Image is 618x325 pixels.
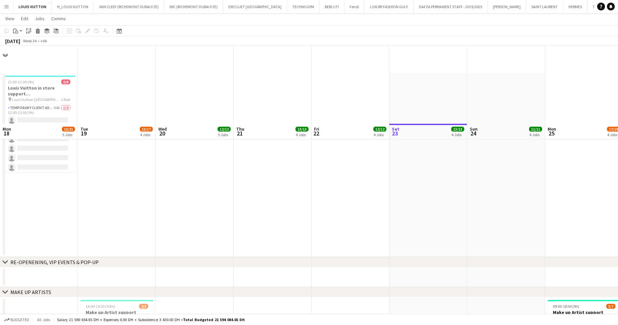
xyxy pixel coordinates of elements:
div: 4 Jobs [529,132,542,137]
button: SAINT LAURENT [526,0,563,13]
span: 09:00-18:00 (9h) [553,304,579,309]
span: 5/7 [606,304,615,309]
span: 18 [2,130,11,137]
button: VAN CLEEF (RICHEMONT DUBAI FZE) [94,0,164,13]
div: +04 [40,38,47,43]
span: 1 Role [61,97,70,102]
div: MAKE UP ARTISTS [10,289,51,295]
span: Fri [314,126,319,132]
span: 13/13 [451,127,464,132]
span: 23 [391,130,399,137]
div: [DATE] [5,38,20,44]
a: Jobs [32,14,47,23]
span: Sun [470,126,478,132]
span: 20 [157,130,167,137]
div: 5 Jobs [62,132,75,137]
span: 12/12 [218,127,231,132]
span: 13/21 [62,127,75,132]
span: 0/8 [61,79,70,84]
a: Edit [18,14,31,23]
span: Tue [80,126,88,132]
span: View [5,16,14,21]
span: 11/11 [529,127,542,132]
span: Mon [548,126,556,132]
button: TECHNOGYM [287,0,320,13]
h3: Louis Vuitton in store support @[GEOGRAPHIC_DATA] [3,85,76,97]
button: HERMES [563,0,587,13]
button: Budgeted [3,316,30,323]
span: Mon [3,126,11,132]
div: 4 Jobs [374,132,386,137]
button: LOUIS VUITTON [13,0,52,13]
span: Budgeted [10,318,29,322]
button: DAFZA PERMANENT STAFF - 2019/2025 [414,0,488,13]
span: Comms [51,16,66,21]
span: Edit [21,16,28,21]
a: View [3,14,17,23]
span: 24 [469,130,478,137]
app-job-card: 12:00-21:00 (9h)0/8Louis Vuitton in store support @[GEOGRAPHIC_DATA] Louis Vuitton [GEOGRAPHIC_DA... [3,76,76,172]
span: 14:00-14:30 (30m) [86,304,115,309]
div: 4 Jobs [140,132,152,137]
span: Wed [158,126,167,132]
span: Louis Vuitton [GEOGRAPHIC_DATA] [12,97,61,102]
app-card-role: Temporary Client Advisor94A0/812:00-21:00 (9h) [3,104,76,192]
a: Comms [49,14,68,23]
span: 12:00-21:00 (9h) [8,79,34,84]
button: Fendi [344,0,365,13]
span: 13/13 [295,127,309,132]
button: EXECUJET [GEOGRAPHIC_DATA] [223,0,287,13]
div: RE-OPENENING, VIP EVENTS & POP-UP [10,259,99,265]
span: 22 [313,130,319,137]
div: 4 Jobs [452,132,464,137]
span: 25 [547,130,556,137]
span: 12/12 [373,127,386,132]
span: All jobs [36,317,51,322]
button: IWC (RICHEMONT DUBAI FZE) [164,0,223,13]
button: H_LOUIS VUITTON [52,0,94,13]
span: Sat [392,126,399,132]
button: BERLUTI [320,0,344,13]
span: 21 [235,130,244,137]
span: Thu [236,126,244,132]
div: Salary 21 590 654.65 DH + Expenses 0.00 DH + Subsistence 3 430.00 DH = [57,317,245,322]
span: 13/17 [140,127,153,132]
span: Week 34 [22,38,38,43]
span: 19 [79,130,88,137]
div: 5 Jobs [218,132,230,137]
span: Total Budgeted 21 594 084.65 DH [183,317,245,322]
div: 4 Jobs [296,132,308,137]
h3: Make up Artist support Interview@TDM [80,309,153,321]
button: LUXURY FASHION GULF [365,0,414,13]
span: 2/3 [139,304,148,309]
button: [PERSON_NAME] [488,0,526,13]
span: Jobs [35,16,45,21]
